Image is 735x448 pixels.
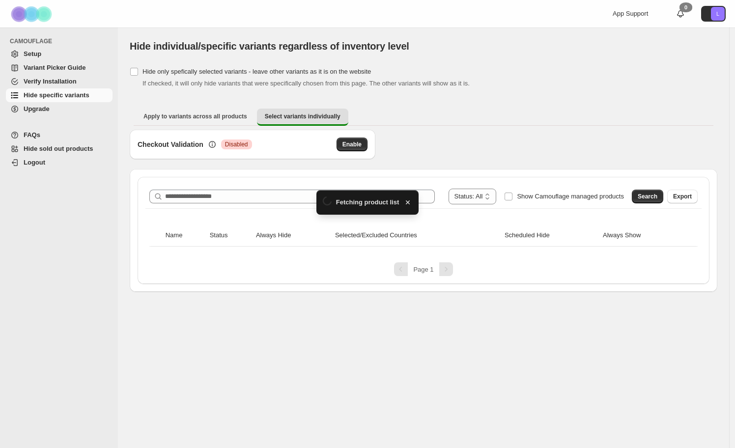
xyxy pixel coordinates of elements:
[6,128,113,142] a: FAQs
[6,47,113,61] a: Setup
[517,193,624,200] span: Show Camouflage managed products
[143,112,247,120] span: Apply to variants across all products
[257,109,348,126] button: Select variants individually
[163,224,207,247] th: Name
[142,80,470,87] span: If checked, it will only hide variants that were specifically chosen from this page. The other va...
[679,2,692,12] div: 0
[6,88,113,102] a: Hide specific variants
[130,41,409,52] span: Hide individual/specific variants regardless of inventory level
[332,224,502,247] th: Selected/Excluded Countries
[145,262,702,276] nav: Pagination
[6,142,113,156] a: Hide sold out products
[24,91,89,99] span: Hide specific variants
[24,145,93,152] span: Hide sold out products
[6,102,113,116] a: Upgrade
[24,50,41,57] span: Setup
[253,224,332,247] th: Always Hide
[701,6,726,22] button: Avatar with initials L
[638,193,657,200] span: Search
[600,224,684,247] th: Always Show
[673,193,692,200] span: Export
[6,156,113,169] a: Logout
[6,75,113,88] a: Verify Installation
[24,159,45,166] span: Logout
[711,7,725,21] span: Avatar with initials L
[336,197,399,207] span: Fetching product list
[413,266,433,273] span: Page 1
[716,11,719,17] text: L
[130,130,717,292] div: Select variants individually
[24,105,50,112] span: Upgrade
[24,78,77,85] span: Verify Installation
[24,64,85,71] span: Variant Picker Guide
[342,140,362,148] span: Enable
[337,138,367,151] button: Enable
[502,224,600,247] th: Scheduled Hide
[6,61,113,75] a: Variant Picker Guide
[142,68,371,75] span: Hide only spefically selected variants - leave other variants as it is on the website
[207,224,253,247] th: Status
[225,140,248,148] span: Disabled
[676,9,685,19] a: 0
[8,0,57,28] img: Camouflage
[667,190,698,203] button: Export
[10,37,113,45] span: CAMOUFLAGE
[138,140,203,149] h3: Checkout Validation
[136,109,255,124] button: Apply to variants across all products
[24,131,40,139] span: FAQs
[613,10,648,17] span: App Support
[632,190,663,203] button: Search
[265,112,340,120] span: Select variants individually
